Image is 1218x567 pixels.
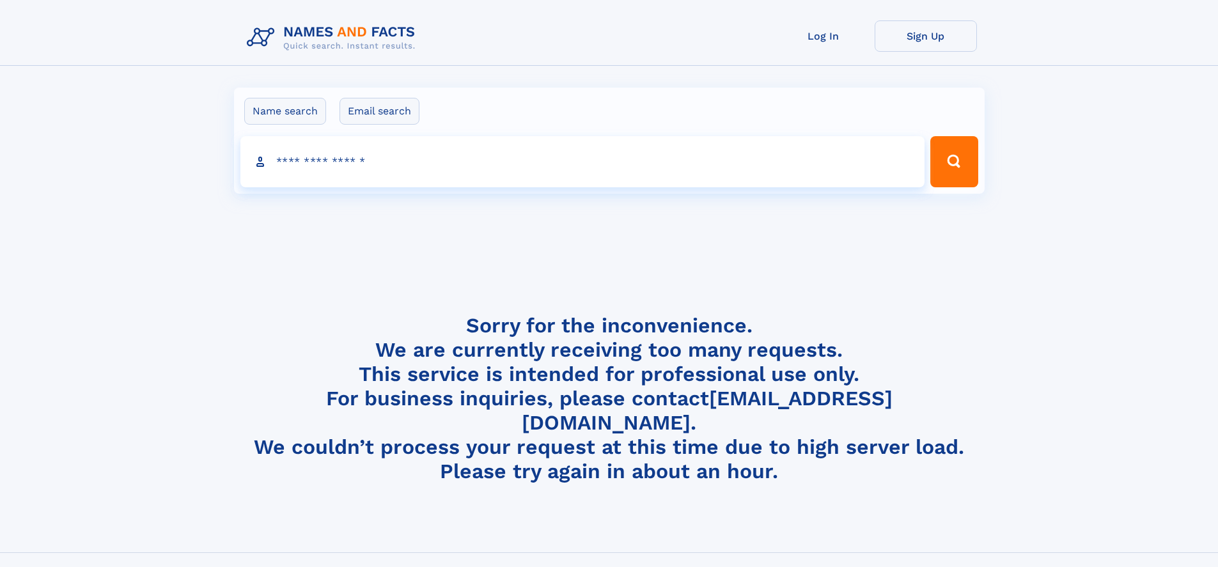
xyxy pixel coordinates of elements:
[244,98,326,125] label: Name search
[340,98,419,125] label: Email search
[242,313,977,484] h4: Sorry for the inconvenience. We are currently receiving too many requests. This service is intend...
[242,20,426,55] img: Logo Names and Facts
[875,20,977,52] a: Sign Up
[522,386,893,435] a: [EMAIL_ADDRESS][DOMAIN_NAME]
[772,20,875,52] a: Log In
[240,136,925,187] input: search input
[930,136,978,187] button: Search Button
